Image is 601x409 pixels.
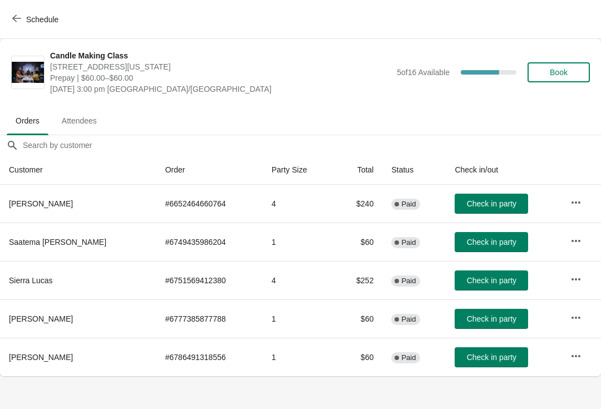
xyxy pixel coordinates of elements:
td: # 6749435986204 [156,223,263,261]
span: [PERSON_NAME] [9,353,73,362]
span: Check in party [467,276,516,285]
td: 4 [263,261,335,299]
span: [STREET_ADDRESS][US_STATE] [50,61,391,72]
td: # 6777385877788 [156,299,263,338]
span: Paid [401,238,416,247]
td: # 6652464660764 [156,185,263,223]
th: Status [382,155,446,185]
span: Saatema [PERSON_NAME] [9,238,106,247]
span: Paid [401,277,416,285]
td: $252 [335,261,383,299]
td: $240 [335,185,383,223]
button: Schedule [6,9,67,29]
span: [PERSON_NAME] [9,314,73,323]
button: Check in party [455,309,528,329]
span: Orders [7,111,48,131]
span: Prepay | $60.00–$60.00 [50,72,391,83]
td: $60 [335,338,383,376]
button: Book [528,62,590,82]
th: Party Size [263,155,335,185]
span: Check in party [467,238,516,247]
span: [PERSON_NAME] [9,199,73,208]
span: Sierra Lucas [9,276,53,285]
td: # 6751569412380 [156,261,263,299]
button: Check in party [455,194,528,214]
button: Check in party [455,232,528,252]
button: Check in party [455,270,528,290]
td: 1 [263,223,335,261]
span: Check in party [467,353,516,362]
span: Paid [401,315,416,324]
span: [DATE] 3:00 pm [GEOGRAPHIC_DATA]/[GEOGRAPHIC_DATA] [50,83,391,95]
button: Check in party [455,347,528,367]
th: Total [335,155,383,185]
td: $60 [335,299,383,338]
th: Check in/out [446,155,561,185]
span: Candle Making Class [50,50,391,61]
span: Check in party [467,199,516,208]
td: 1 [263,299,335,338]
span: Book [550,68,568,77]
span: Paid [401,200,416,209]
input: Search by customer [22,135,601,155]
span: Schedule [26,15,58,24]
span: Paid [401,353,416,362]
span: Check in party [467,314,516,323]
td: 4 [263,185,335,223]
span: Attendees [53,111,106,131]
img: Candle Making Class [12,62,44,83]
th: Order [156,155,263,185]
span: 5 of 16 Available [397,68,450,77]
td: $60 [335,223,383,261]
td: # 6786491318556 [156,338,263,376]
td: 1 [263,338,335,376]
